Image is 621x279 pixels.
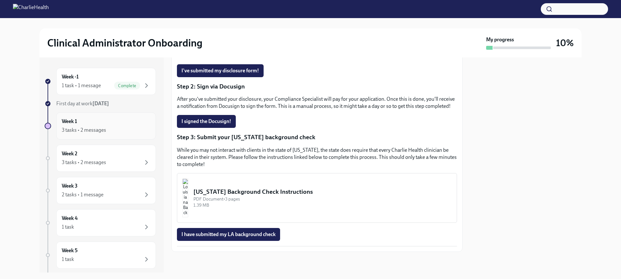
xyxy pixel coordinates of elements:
[62,73,79,80] h6: Week -1
[45,145,156,172] a: Week 23 tasks • 2 messages
[45,112,156,139] a: Week 13 tasks • 2 messages
[486,36,514,43] strong: My progress
[62,82,101,89] div: 1 task • 1 message
[62,127,106,134] div: 3 tasks • 2 messages
[93,100,109,107] strong: [DATE]
[177,133,457,141] p: Step 3: Submit your [US_STATE] background check
[177,115,236,128] button: I signed the Docusign!
[62,256,74,263] div: 1 task
[62,215,78,222] h6: Week 4
[181,231,276,238] span: I have submitted my LA background check
[62,159,106,166] div: 3 tasks • 2 messages
[45,68,156,95] a: Week -11 task • 1 messageComplete
[556,37,574,49] h3: 10%
[193,188,452,196] div: [US_STATE] Background Check Instructions
[62,182,78,190] h6: Week 3
[47,36,202,49] h2: Clinical Administrator Onboarding
[56,100,109,107] span: First day at work
[45,242,156,269] a: Week 51 task
[182,179,188,217] img: Louisiana Background Check Instructions
[181,118,231,125] span: I signed the Docusign!
[177,64,264,77] button: I've submitted my disclosure form!
[181,67,259,74] span: I've submitted my disclosure form!
[45,100,156,107] a: First day at work[DATE]
[62,118,77,125] h6: Week 1
[62,223,74,231] div: 1 task
[62,247,78,254] h6: Week 5
[177,147,457,168] p: While you may not interact with clients in the state of [US_STATE], the state does require that e...
[193,202,452,208] div: 1.39 MB
[177,228,280,241] button: I have submitted my LA background check
[13,4,49,14] img: CharlieHealth
[193,196,452,202] div: PDF Document • 3 pages
[62,191,103,198] div: 2 tasks • 1 message
[177,96,457,110] p: After you've submitted your disclosure, your Compliance Specialist will pay for your application....
[45,209,156,236] a: Week 41 task
[177,82,457,91] p: Step 2: Sign via Docusign
[177,173,457,223] button: [US_STATE] Background Check InstructionsPDF Document•3 pages1.39 MB
[62,150,77,157] h6: Week 2
[114,83,140,88] span: Complete
[45,177,156,204] a: Week 32 tasks • 1 message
